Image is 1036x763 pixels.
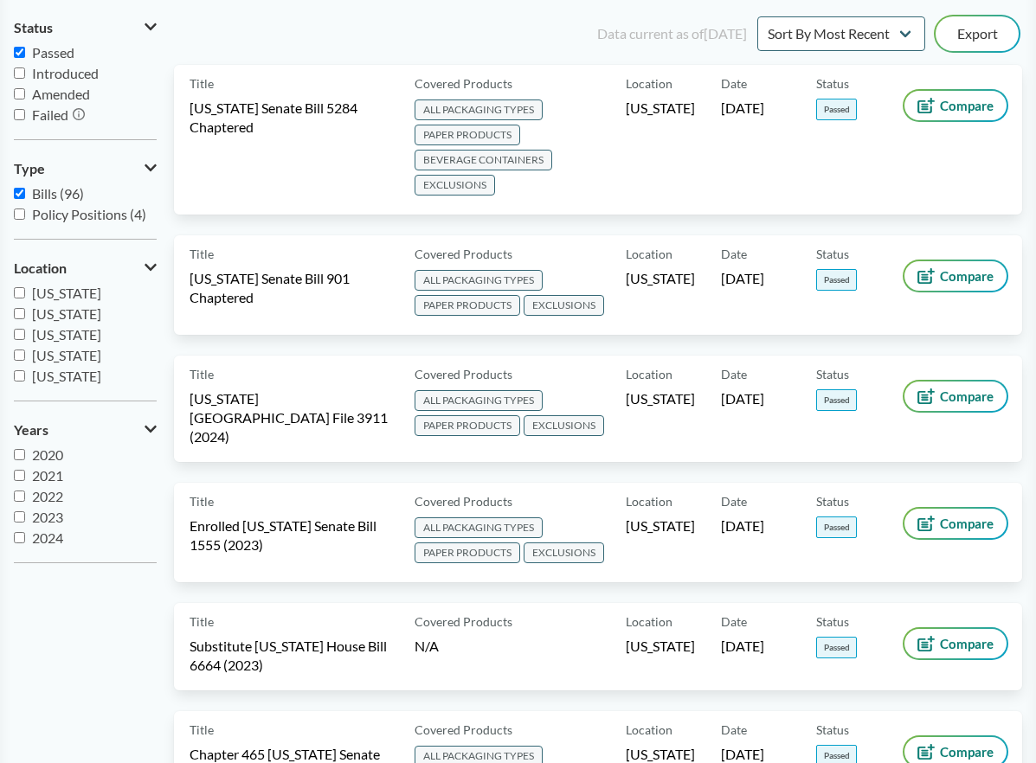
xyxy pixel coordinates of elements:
span: Status [14,20,53,35]
span: Enrolled [US_STATE] Senate Bill 1555 (2023) [190,516,394,555]
span: Title [190,492,214,510]
span: Compare [940,99,994,112]
span: [DATE] [721,637,764,656]
span: Status [816,74,849,93]
span: [US_STATE] [626,516,695,535]
span: Date [721,74,747,93]
span: Covered Products [415,492,512,510]
button: Compare [904,91,1007,120]
span: PAPER PRODUCTS [415,295,520,316]
span: Title [190,74,214,93]
span: BEVERAGE CONTAINERS [415,150,552,170]
span: Title [190,365,214,383]
span: Date [721,721,747,739]
span: Title [190,612,214,631]
span: Title [190,721,214,739]
span: ALL PACKAGING TYPES [415,517,543,538]
span: EXCLUSIONS [415,175,495,196]
button: Compare [904,509,1007,538]
input: [US_STATE] [14,287,25,298]
span: Amended [32,86,90,102]
span: Status [816,492,849,510]
input: Introduced [14,67,25,79]
span: Failed [32,106,68,123]
button: Location [14,253,157,283]
span: Passed [816,516,857,538]
span: Location [14,260,67,276]
span: [US_STATE] [32,368,101,384]
button: Compare [904,629,1007,658]
span: Covered Products [415,365,512,383]
span: [DATE] [721,516,764,535]
span: 2024 [32,529,63,546]
input: [US_STATE] [14,329,25,340]
button: Status [14,13,157,42]
span: Covered Products [415,245,512,263]
span: 2023 [32,509,63,525]
button: Type [14,154,157,183]
span: ALL PACKAGING TYPES [415,390,543,411]
input: Amended [14,88,25,99]
span: 2020 [32,446,63,463]
span: Location [626,365,672,383]
input: 2023 [14,511,25,523]
input: Failed [14,109,25,120]
span: [US_STATE] Senate Bill 5284 Chaptered [190,99,394,137]
span: Date [721,365,747,383]
span: [DATE] [721,99,764,118]
span: Status [816,365,849,383]
button: Years [14,415,157,445]
input: 2021 [14,470,25,481]
button: Compare [904,381,1007,411]
span: 2021 [32,467,63,484]
span: Introduced [32,65,99,81]
span: Covered Products [415,721,512,739]
span: [US_STATE] [32,347,101,363]
span: PAPER PRODUCTS [415,415,520,436]
span: [DATE] [721,389,764,408]
span: [US_STATE] [626,637,695,656]
span: Passed [816,269,857,291]
span: 2022 [32,488,63,504]
span: Status [816,612,849,631]
input: 2020 [14,449,25,460]
div: Data current as of [DATE] [597,23,747,44]
span: [US_STATE] [32,305,101,322]
span: Covered Products [415,74,512,93]
input: Passed [14,47,25,58]
span: Date [721,612,747,631]
span: Passed [816,389,857,411]
input: [US_STATE] [14,370,25,381]
span: Years [14,422,48,438]
span: Status [816,245,849,263]
span: EXCLUSIONS [524,415,604,436]
span: [US_STATE] [32,326,101,343]
span: Compare [940,637,994,651]
span: ALL PACKAGING TYPES [415,270,543,291]
span: Substitute [US_STATE] House Bill 6664 (2023) [190,637,394,675]
span: [US_STATE] [32,285,101,301]
span: Passed [32,44,74,61]
span: PAPER PRODUCTS [415,125,520,145]
input: [US_STATE] [14,349,25,361]
span: [US_STATE] [626,389,695,408]
input: Bills (96) [14,188,25,199]
input: Policy Positions (4) [14,208,25,220]
span: Passed [816,99,857,120]
span: [US_STATE] [626,269,695,288]
span: Date [721,245,747,263]
button: Export [936,16,1019,51]
span: [US_STATE] Senate Bill 901 Chaptered [190,269,394,307]
span: Covered Products [415,612,512,631]
span: Compare [940,269,994,283]
span: Location [626,74,672,93]
span: ALL PACKAGING TYPES [415,99,543,120]
span: Title [190,245,214,263]
span: Policy Positions (4) [32,206,146,222]
span: EXCLUSIONS [524,295,604,316]
span: [US_STATE][GEOGRAPHIC_DATA] File 3911 (2024) [190,389,394,446]
span: [DATE] [721,269,764,288]
button: Compare [904,261,1007,291]
span: Location [626,721,672,739]
span: Type [14,161,45,176]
